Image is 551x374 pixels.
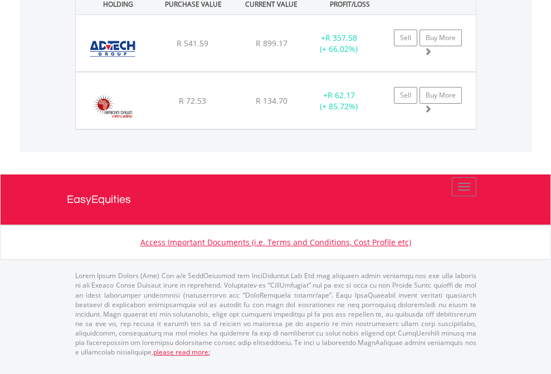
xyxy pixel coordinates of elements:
[420,30,462,46] a: Buy More
[140,237,411,247] a: Access Important Documents (i.e. Terms and Conditions, Cost Profile etc)
[394,87,417,104] a: Sell
[394,30,417,46] a: Sell
[81,86,144,126] img: EQU.ZA.ADW.png
[420,87,462,104] a: Buy More
[256,38,287,48] span: R 899.17
[177,38,208,48] span: R 541.59
[179,95,206,106] span: R 72.53
[328,90,355,100] span: R 62.17
[67,174,485,225] a: EasyEquities
[153,347,210,357] a: please read more:
[256,95,287,106] span: R 134.70
[325,32,357,43] span: R 357.58
[81,29,144,69] img: EQU.ZA.ADH.png
[75,271,476,357] p: Lorem Ipsum Dolors (Ame) Con a/e SeddOeiusmod tem InciDiduntut Lab Etd mag aliquaen admin veniamq...
[304,32,374,55] div: + (+ 66.02%)
[304,90,374,112] div: + (+ 85.72%)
